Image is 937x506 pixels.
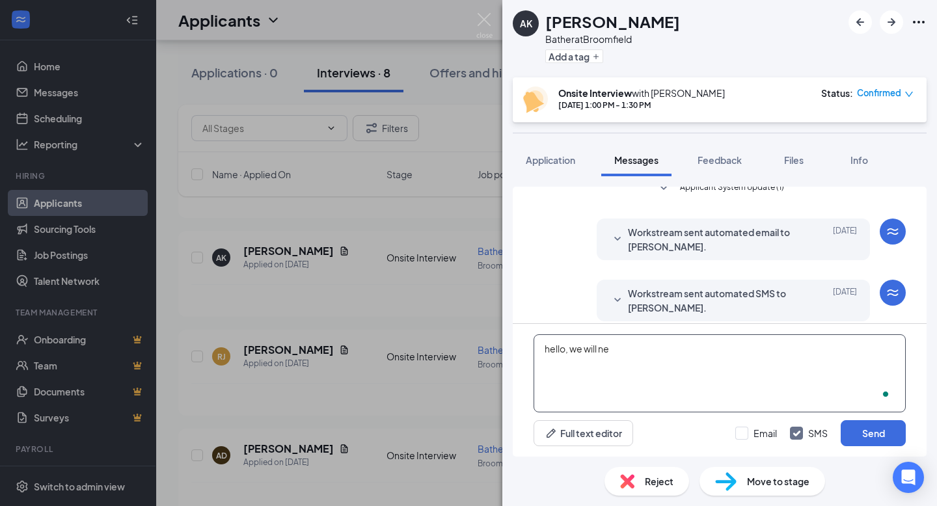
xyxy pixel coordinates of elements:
[833,286,857,315] span: [DATE]
[680,181,784,196] span: Applicant System Update (1)
[821,87,853,100] div: Status :
[857,87,901,100] span: Confirmed
[784,154,804,166] span: Files
[645,474,673,488] span: Reject
[747,474,809,488] span: Move to stage
[841,420,906,446] button: Send
[904,90,914,99] span: down
[545,33,680,46] div: Bather at Broomfield
[534,420,633,446] button: Full text editorPen
[628,225,798,254] span: Workstream sent automated email to [PERSON_NAME].
[849,10,872,34] button: ArrowLeftNew
[885,285,901,300] svg: WorkstreamLogo
[893,462,924,493] div: Open Intercom Messenger
[852,14,868,30] svg: ArrowLeftNew
[884,14,899,30] svg: ArrowRight
[545,427,558,440] svg: Pen
[911,14,927,30] svg: Ellipses
[698,154,742,166] span: Feedback
[656,181,672,196] svg: SmallChevronDown
[628,286,798,315] span: Workstream sent automated SMS to [PERSON_NAME].
[558,100,725,111] div: [DATE] 1:00 PM - 1:30 PM
[656,181,784,196] button: SmallChevronDownApplicant System Update (1)
[545,10,680,33] h1: [PERSON_NAME]
[850,154,868,166] span: Info
[614,154,659,166] span: Messages
[545,49,603,63] button: PlusAdd a tag
[558,87,632,99] b: Onsite Interview
[610,232,625,247] svg: SmallChevronDown
[592,53,600,60] svg: Plus
[558,87,725,100] div: with [PERSON_NAME]
[526,154,575,166] span: Application
[534,334,906,412] textarea: To enrich screen reader interactions, please activate Accessibility in Grammarly extension settings
[833,225,857,254] span: [DATE]
[880,10,903,34] button: ArrowRight
[885,224,901,239] svg: WorkstreamLogo
[520,17,532,30] div: AK
[610,293,625,308] svg: SmallChevronDown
